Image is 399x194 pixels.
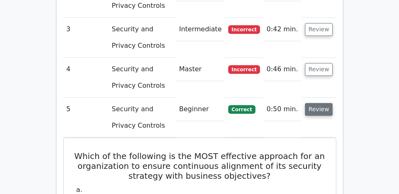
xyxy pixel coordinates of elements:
span: Incorrect [228,25,260,33]
td: Intermediate [176,18,225,41]
h5: Which of the following is the MOST effective approach for an organization to ensure continuous al... [73,151,326,181]
td: Beginner [176,98,225,121]
button: Review [305,63,333,76]
button: Review [305,23,333,36]
td: Security and Privacy Controls [109,58,176,98]
td: Security and Privacy Controls [109,98,176,138]
span: a. [76,186,83,194]
td: Master [176,58,225,81]
td: 5 [63,98,109,138]
button: Review [305,103,333,116]
td: 4 [63,58,109,98]
span: Incorrect [228,65,260,73]
td: 0:50 min. [263,98,302,121]
td: 0:46 min. [263,58,302,81]
td: 3 [63,18,109,58]
td: 0:42 min. [263,18,302,41]
td: Security and Privacy Controls [109,18,176,58]
span: Correct [228,105,255,113]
